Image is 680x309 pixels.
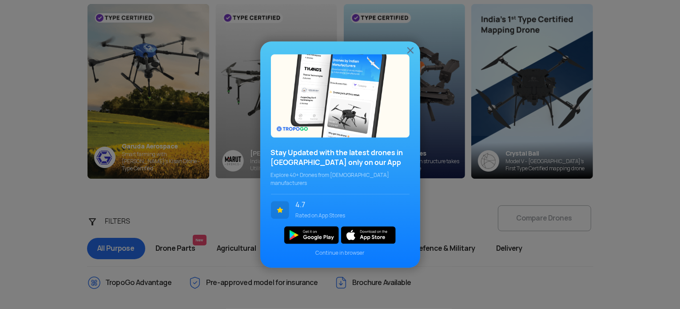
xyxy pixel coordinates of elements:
img: ic_close.png [405,45,416,56]
img: ic_star.svg [271,201,289,219]
span: Rated on App Stores [296,212,403,220]
img: img_playstore.png [284,226,339,244]
span: Continue in browser [271,249,410,257]
img: ios_new.svg [341,226,396,244]
span: Explore 40+ Drones from [DEMOGRAPHIC_DATA] manufacturers [271,171,410,187]
h3: Stay Updated with the latest drones in [GEOGRAPHIC_DATA] only on our App [271,148,410,168]
img: bg_popupSky.png [271,54,410,137]
span: 4.7 [296,201,403,209]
